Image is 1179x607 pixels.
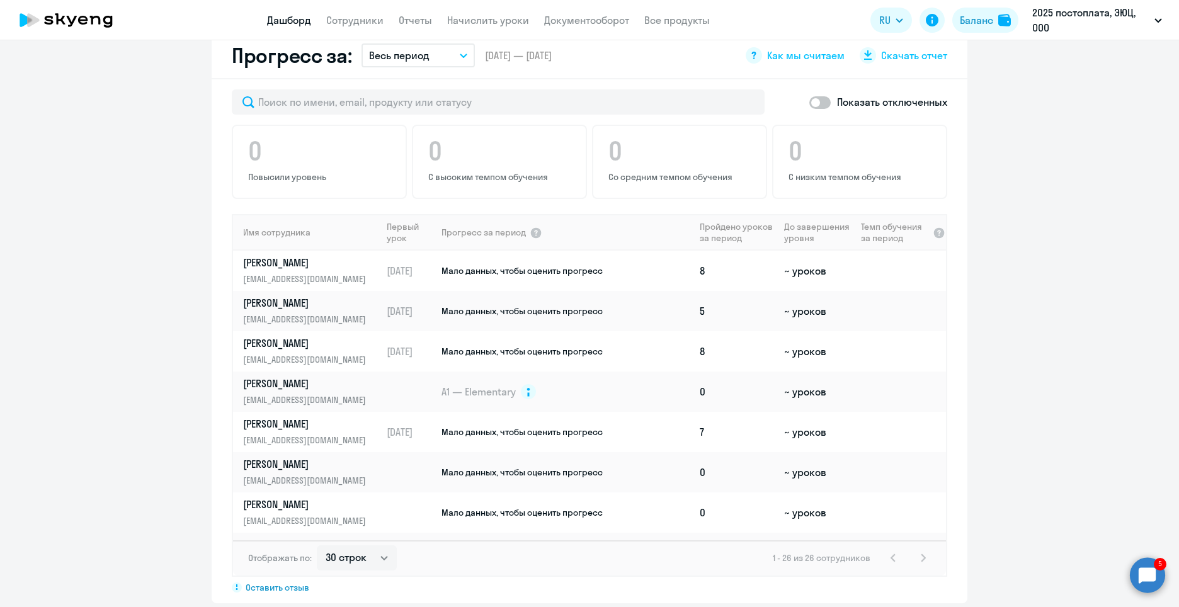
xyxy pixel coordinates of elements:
button: 2025 постоплата, ЭЮЦ, ООО [1026,5,1168,35]
span: Темп обучения за период [861,221,929,244]
td: [DATE] [382,533,440,573]
p: [PERSON_NAME] [243,497,373,511]
span: Мало данных, чтобы оценить прогресс [441,265,603,276]
td: 0 [695,372,779,412]
td: ~ уроков [779,492,855,533]
p: [EMAIL_ADDRESS][DOMAIN_NAME] [243,433,373,447]
p: [EMAIL_ADDRESS][DOMAIN_NAME] [243,272,373,286]
th: Пройдено уроков за период [695,214,779,251]
td: ~ уроков [779,331,855,372]
a: [PERSON_NAME][EMAIL_ADDRESS][DOMAIN_NAME] [243,417,381,447]
span: Скачать отчет [881,48,947,62]
button: Балансbalance [952,8,1018,33]
a: Отчеты [399,14,432,26]
td: [DATE] [382,251,440,291]
td: ~ уроков [779,372,855,412]
a: [PERSON_NAME][EMAIL_ADDRESS][DOMAIN_NAME] [243,457,381,487]
a: [PERSON_NAME][EMAIL_ADDRESS][DOMAIN_NAME] [243,538,381,568]
span: A1 — Elementary [441,385,516,399]
h2: Прогресс за: [232,43,351,68]
td: ~ уроков [779,452,855,492]
a: [PERSON_NAME][EMAIL_ADDRESS][DOMAIN_NAME] [243,296,381,326]
td: ~ уроков [779,251,855,291]
p: Весь период [369,48,430,63]
span: Оставить отзыв [246,582,309,593]
span: Отображать по: [248,552,312,564]
button: Весь период [362,43,475,67]
img: balance [998,14,1011,26]
a: [PERSON_NAME][EMAIL_ADDRESS][DOMAIN_NAME] [243,256,381,286]
p: Показать отключенных [837,94,947,110]
p: [PERSON_NAME] [243,538,373,552]
p: [PERSON_NAME] [243,457,373,471]
span: Мало данных, чтобы оценить прогресс [441,507,603,518]
p: [EMAIL_ADDRESS][DOMAIN_NAME] [243,393,373,407]
a: [PERSON_NAME][EMAIL_ADDRESS][DOMAIN_NAME] [243,336,381,366]
p: [PERSON_NAME] [243,296,373,310]
a: Документооборот [544,14,629,26]
span: Мало данных, чтобы оценить прогресс [441,346,603,357]
th: Первый урок [382,214,440,251]
td: 8 [695,251,779,291]
span: Мало данных, чтобы оценить прогресс [441,305,603,317]
a: Сотрудники [326,14,384,26]
td: 8 [695,331,779,372]
p: [EMAIL_ADDRESS][DOMAIN_NAME] [243,312,373,326]
p: [EMAIL_ADDRESS][DOMAIN_NAME] [243,514,373,528]
th: Имя сотрудника [233,214,382,251]
p: [PERSON_NAME] [243,256,373,269]
td: 0 [695,492,779,533]
span: Прогресс за период [441,227,526,238]
input: Поиск по имени, email, продукту или статусу [232,89,765,115]
div: Баланс [960,13,993,28]
td: [DATE] [382,331,440,372]
span: Как мы считаем [767,48,845,62]
th: До завершения уровня [779,214,855,251]
td: 9 [695,533,779,573]
p: [EMAIL_ADDRESS][DOMAIN_NAME] [243,474,373,487]
td: 7 [695,412,779,452]
td: ~ уроков [779,533,855,573]
td: [DATE] [382,412,440,452]
td: ~ уроков [779,412,855,452]
p: [PERSON_NAME] [243,377,373,390]
span: Мало данных, чтобы оценить прогресс [441,426,603,438]
span: RU [879,13,891,28]
a: Дашборд [267,14,311,26]
td: [DATE] [382,291,440,331]
button: RU [870,8,912,33]
td: 5 [695,291,779,331]
p: [PERSON_NAME] [243,336,373,350]
span: 1 - 26 из 26 сотрудников [773,552,870,564]
a: Все продукты [644,14,710,26]
p: [EMAIL_ADDRESS][DOMAIN_NAME] [243,353,373,366]
span: Мало данных, чтобы оценить прогресс [441,467,603,478]
a: Начислить уроки [447,14,529,26]
td: ~ уроков [779,291,855,331]
span: [DATE] — [DATE] [485,48,552,62]
a: [PERSON_NAME][EMAIL_ADDRESS][DOMAIN_NAME] [243,497,381,528]
p: [PERSON_NAME] [243,417,373,431]
a: [PERSON_NAME][EMAIL_ADDRESS][DOMAIN_NAME] [243,377,381,407]
p: 2025 постоплата, ЭЮЦ, ООО [1032,5,1149,35]
td: 0 [695,452,779,492]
